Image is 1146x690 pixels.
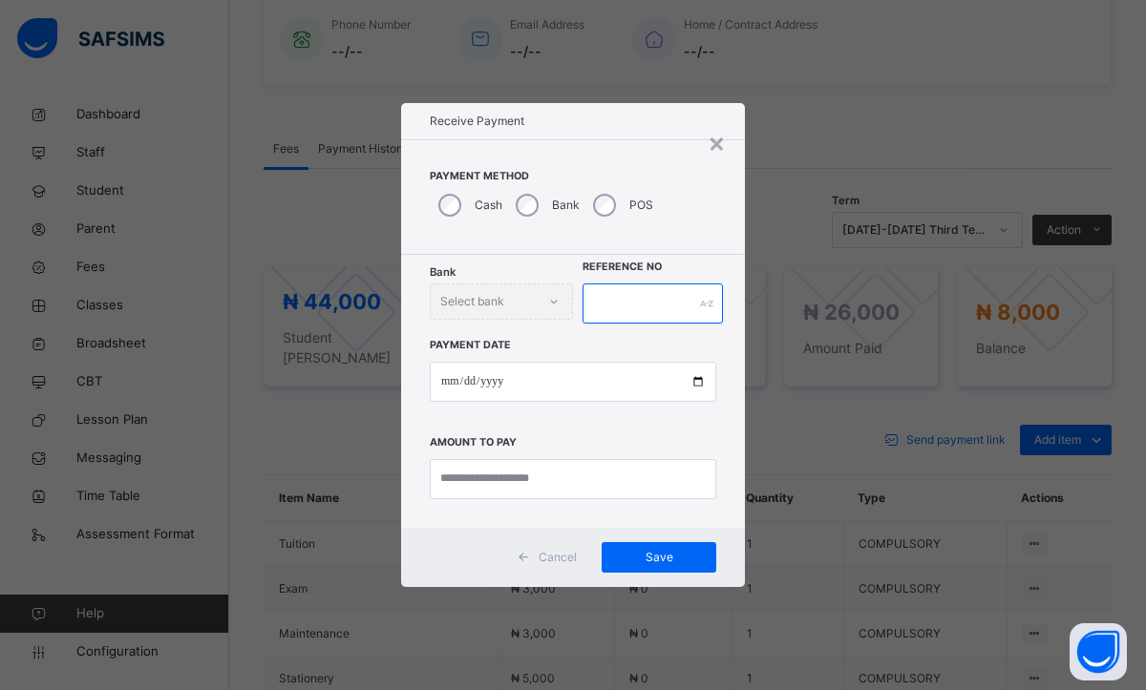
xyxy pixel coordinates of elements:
span: Save [616,549,702,566]
h1: Receive Payment [430,113,716,130]
label: Cash [475,197,502,214]
label: Bank [552,197,580,214]
span: Bank [430,264,456,281]
span: Payment Method [430,169,716,184]
span: Cancel [539,549,577,566]
label: POS [629,197,653,214]
label: Amount to pay [430,435,517,450]
label: Reference No [583,260,662,275]
div: × [708,122,726,162]
label: Payment Date [430,338,511,353]
button: Open asap [1070,623,1127,680]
